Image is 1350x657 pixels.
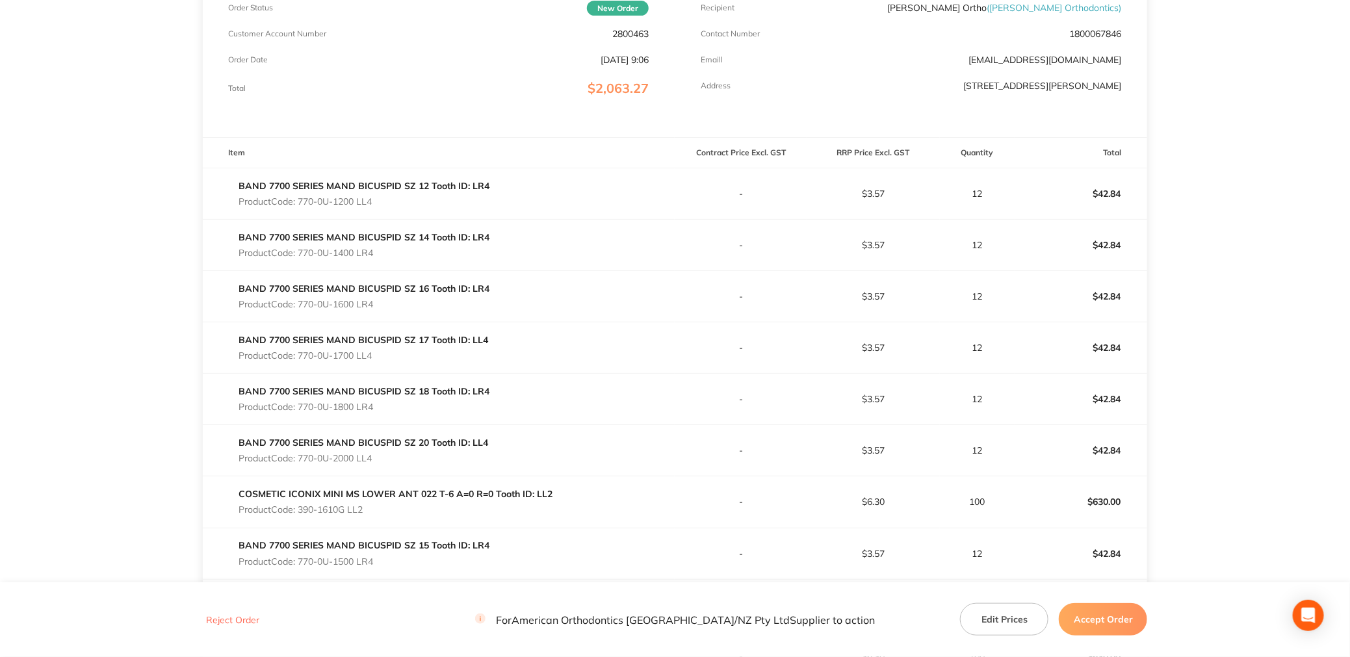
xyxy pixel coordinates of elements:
p: - [675,496,807,507]
p: 12 [941,291,1015,302]
p: - [675,188,807,199]
p: $3.57 [808,240,939,250]
p: - [675,291,807,302]
span: New Order [587,1,649,16]
a: COSMETIC ICONIX MINI MS LOWER ANT 022 T-6 A=0 R=0 Tooth ID: LL2 [239,488,553,500]
p: 1800067846 [1069,29,1121,39]
p: Product Code: 770-0U-1700 LL4 [239,350,489,361]
p: $42.84 [1016,383,1147,415]
p: Total [229,84,246,93]
a: BAND 7700 SERIES MAND BICUSPID SZ 16 Tooth ID: LR4 [239,283,490,294]
p: [PERSON_NAME] Ortho [887,3,1121,13]
p: Product Code: 390-1610G LL2 [239,504,553,515]
p: 12 [941,394,1015,404]
th: Item [203,138,675,168]
p: - [675,548,807,559]
a: BAND 7700 SERIES MAND BICUSPID SZ 17 Tooth ID: LL4 [239,334,489,346]
p: $42.84 [1016,332,1147,363]
p: $6.30 [808,496,939,507]
p: 12 [941,548,1015,559]
p: - [675,445,807,456]
p: - [675,342,807,353]
p: - [675,240,807,250]
button: Edit Prices [960,603,1048,636]
button: Accept Order [1059,603,1147,636]
th: Quantity [940,138,1015,168]
div: Open Intercom Messenger [1293,600,1324,631]
p: Product Code: 770-0U-1800 LR4 [239,402,490,412]
a: [EMAIL_ADDRESS][DOMAIN_NAME] [968,54,1121,66]
p: Product Code: 770-0U-2000 LL4 [239,453,489,463]
p: $3.57 [808,445,939,456]
p: Emaill [701,55,723,64]
p: $3.57 [808,342,939,353]
p: 2800463 [612,29,649,39]
th: RRP Price Excl. GST [807,138,940,168]
span: $2,063.27 [588,80,649,96]
p: [STREET_ADDRESS][PERSON_NAME] [963,81,1121,91]
p: Address [701,81,731,90]
a: BAND 7700 SERIES MAND BICUSPID SZ 14 Tooth ID: LR4 [239,231,490,243]
p: 12 [941,342,1015,353]
p: Product Code: 770-0U-1400 LR4 [239,248,490,258]
p: Order Date [229,55,268,64]
button: Reject Order [203,614,264,626]
p: - [675,394,807,404]
p: $3.57 [808,188,939,199]
p: Product Code: 770-0U-1500 LR4 [239,556,490,567]
span: ( [PERSON_NAME] Orthodontics ) [987,2,1121,14]
p: $3.57 [808,291,939,302]
p: Product Code: 770-0U-1200 LL4 [239,196,490,207]
p: $42.84 [1016,538,1147,569]
p: $630.00 [1016,486,1147,517]
p: $3.57 [808,394,939,404]
p: For American Orthodontics [GEOGRAPHIC_DATA]/NZ Pty Ltd Supplier to action [475,613,875,626]
p: $42.84 [1016,178,1147,209]
a: BAND 7700 SERIES MAND BICUSPID SZ 12 Tooth ID: LR4 [239,180,490,192]
p: 100 [941,496,1015,507]
p: 12 [941,188,1015,199]
p: Recipient [701,3,734,12]
p: Product Code: 770-0U-1600 LR4 [239,299,490,309]
p: 12 [941,240,1015,250]
a: BAND 7700 SERIES MAND BICUSPID SZ 20 Tooth ID: LL4 [239,437,489,448]
p: $3.57 [808,548,939,559]
a: BAND 7700 SERIES MAND BICUSPID SZ 15 Tooth ID: LR4 [239,539,490,551]
a: BAND 7700 SERIES MAND BICUSPID SZ 18 Tooth ID: LR4 [239,385,490,397]
p: 12 [941,445,1015,456]
th: Total [1015,138,1148,168]
p: $42.84 [1016,435,1147,466]
p: [DATE] 9:06 [601,55,649,65]
p: Customer Account Number [229,29,327,38]
p: Order Status [229,3,274,12]
p: $42.84 [1016,229,1147,261]
p: Contact Number [701,29,760,38]
th: Contract Price Excl. GST [675,138,807,168]
p: $42.84 [1016,281,1147,312]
